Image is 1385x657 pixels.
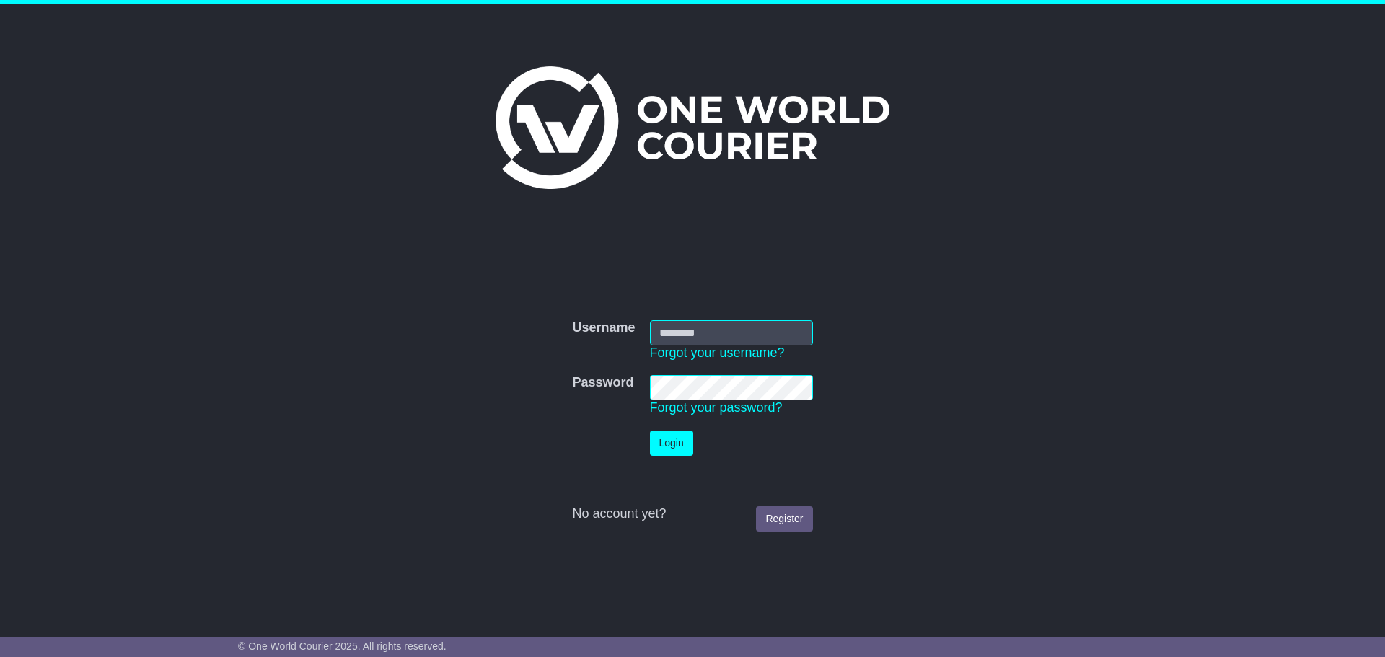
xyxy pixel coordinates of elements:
label: Password [572,375,633,391]
span: © One World Courier 2025. All rights reserved. [238,640,447,652]
img: One World [496,66,889,189]
a: Forgot your password? [650,400,783,415]
button: Login [650,431,693,456]
a: Register [756,506,812,532]
a: Forgot your username? [650,345,785,360]
div: No account yet? [572,506,812,522]
label: Username [572,320,635,336]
